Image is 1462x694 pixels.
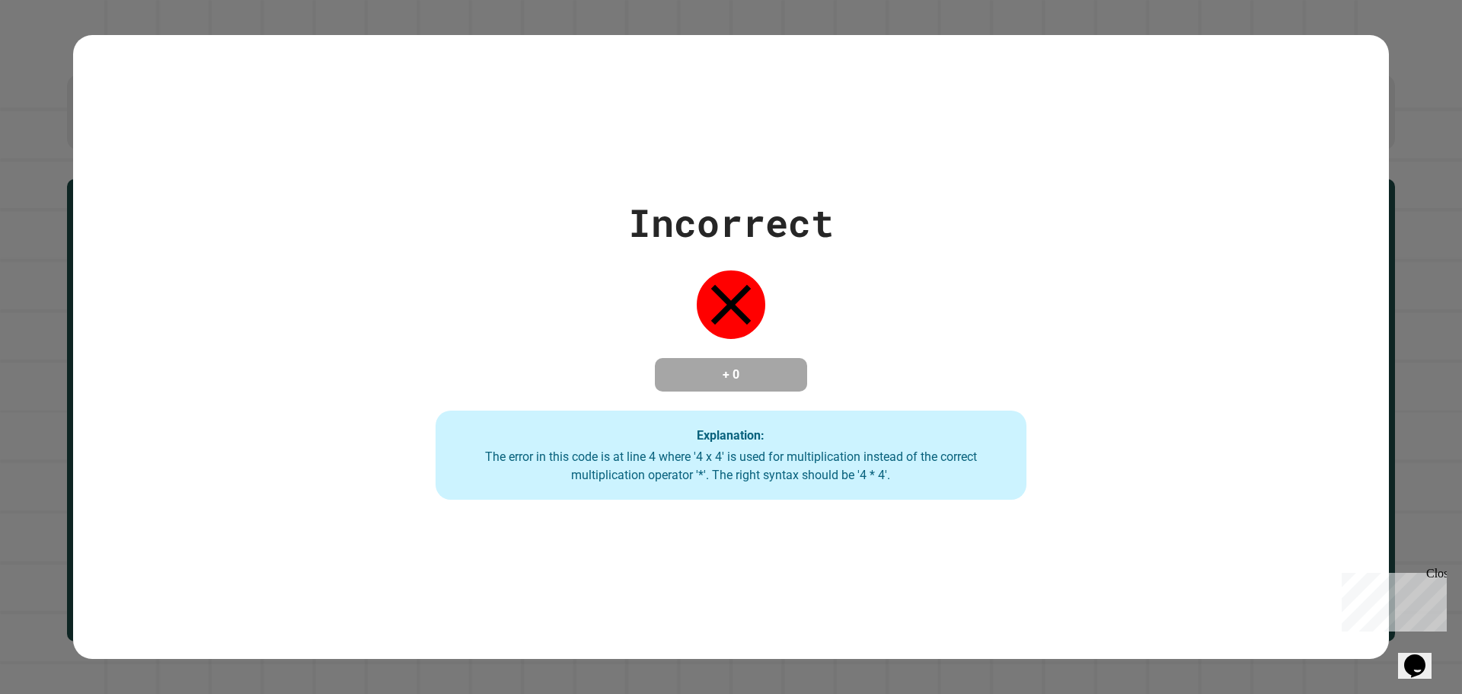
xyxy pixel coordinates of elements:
div: Chat with us now!Close [6,6,105,97]
h4: + 0 [670,366,792,384]
div: The error in this code is at line 4 where '4 x 4' is used for multiplication instead of the corre... [451,448,1011,485]
strong: Explanation: [697,427,765,442]
div: Incorrect [628,194,834,251]
iframe: chat widget [1336,567,1447,632]
iframe: chat widget [1398,633,1447,679]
